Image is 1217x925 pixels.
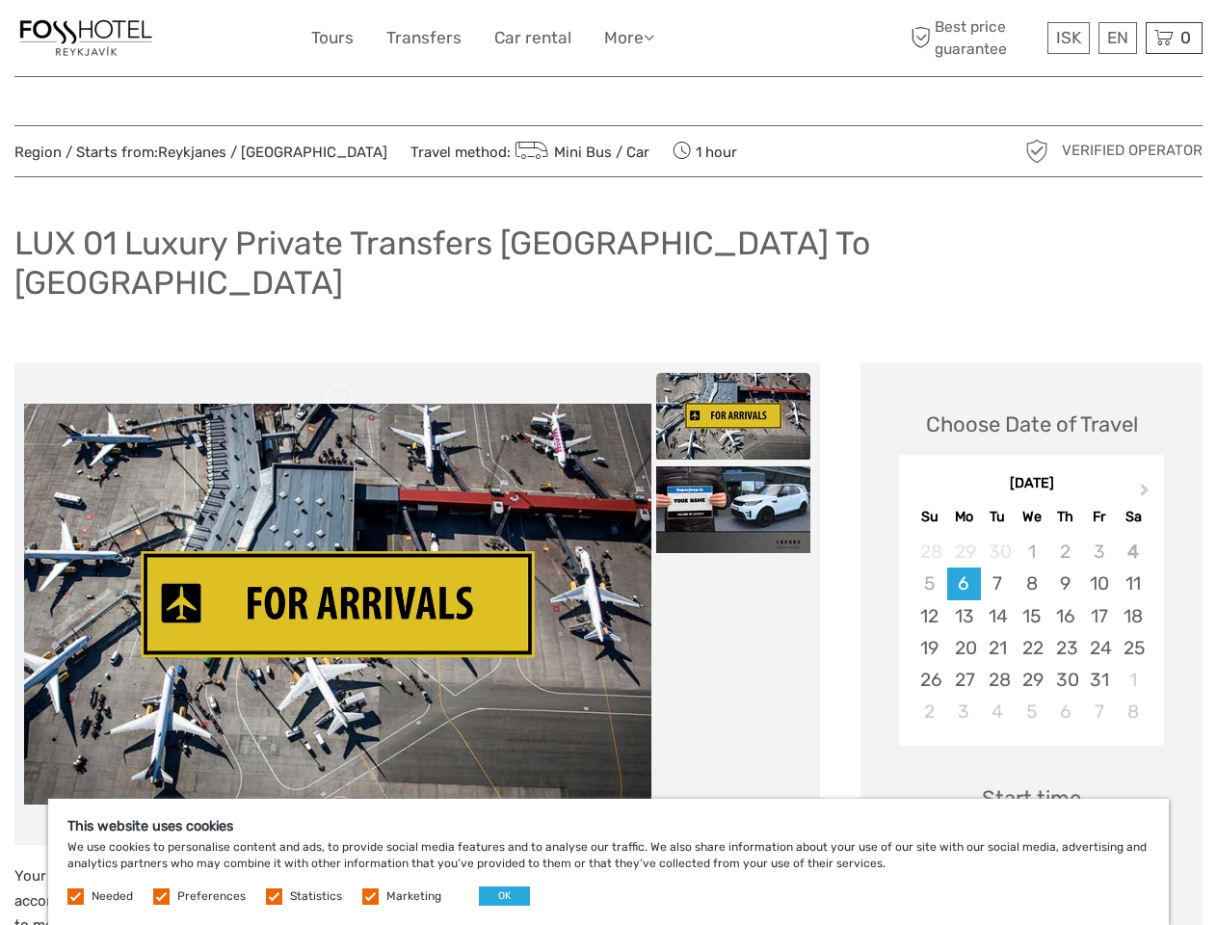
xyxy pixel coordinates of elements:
div: Choose Thursday, October 16th, 2025 [1048,600,1082,632]
div: Not available Sunday, October 5th, 2025 [913,568,946,599]
div: Choose Date of Travel [926,410,1138,439]
div: Choose Sunday, October 19th, 2025 [913,632,946,664]
div: Choose Monday, October 6th, 2025 [947,568,981,599]
span: ISK [1056,28,1081,47]
span: Travel method: [410,138,649,165]
div: Choose Monday, October 13th, 2025 [947,600,981,632]
label: Statistics [290,888,342,905]
label: Needed [92,888,133,905]
div: Not available Sunday, September 28th, 2025 [913,536,946,568]
span: 0 [1177,28,1194,47]
h1: LUX 01 Luxury Private Transfers [GEOGRAPHIC_DATA] To [GEOGRAPHIC_DATA] [14,224,1203,302]
div: Choose Tuesday, October 14th, 2025 [981,600,1015,632]
div: Choose Saturday, October 11th, 2025 [1116,568,1150,599]
div: Choose Tuesday, October 28th, 2025 [981,664,1015,696]
a: More [604,24,654,52]
div: Choose Monday, November 3rd, 2025 [947,696,981,727]
div: Choose Wednesday, October 22nd, 2025 [1015,632,1048,664]
a: Car rental [494,24,571,52]
div: Choose Tuesday, October 21st, 2025 [981,632,1015,664]
div: EN [1098,22,1137,54]
div: Not available Tuesday, September 30th, 2025 [981,536,1015,568]
div: Mo [947,504,981,530]
div: Choose Thursday, October 30th, 2025 [1048,664,1082,696]
div: [DATE] [899,474,1164,494]
div: Not available Saturday, October 4th, 2025 [1116,536,1150,568]
img: 1357-20722262-a0dc-4fd2-8fc5-b62df901d176_logo_small.jpg [14,14,157,62]
div: We [1015,504,1048,530]
a: Mini Bus / Car [511,144,649,161]
div: Choose Tuesday, November 4th, 2025 [981,696,1015,727]
img: d17cabca94be4cdf9a944f0c6cf5d444_slider_thumbnail.jpg [656,373,810,460]
div: Choose Sunday, November 2nd, 2025 [913,696,946,727]
span: 1 hour [673,138,737,165]
div: Start time [982,783,1081,813]
img: 16fb447c7d50440eaa484c9a0dbf045b_slider_thumbnail.jpeg [656,466,810,553]
div: Choose Tuesday, October 7th, 2025 [981,568,1015,599]
div: Choose Wednesday, October 15th, 2025 [1015,600,1048,632]
div: Choose Saturday, November 1st, 2025 [1116,664,1150,696]
div: Choose Friday, October 17th, 2025 [1082,600,1116,632]
div: Choose Thursday, October 9th, 2025 [1048,568,1082,599]
span: Region / Starts from: [14,143,387,163]
div: Choose Monday, October 27th, 2025 [947,664,981,696]
a: Reykjanes / [GEOGRAPHIC_DATA] [158,144,387,161]
div: Sa [1116,504,1150,530]
div: Choose Monday, October 20th, 2025 [947,632,981,664]
div: Th [1048,504,1082,530]
div: Not available Friday, October 3rd, 2025 [1082,536,1116,568]
div: Choose Sunday, October 26th, 2025 [913,664,946,696]
div: We use cookies to personalise content and ads, to provide social media features and to analyse ou... [48,799,1169,925]
div: Choose Thursday, November 6th, 2025 [1048,696,1082,727]
div: Tu [981,504,1015,530]
div: Not available Thursday, October 2nd, 2025 [1048,536,1082,568]
div: month 2025-10 [905,536,1157,727]
div: Choose Saturday, November 8th, 2025 [1116,696,1150,727]
span: Best price guarantee [906,16,1043,59]
div: Not available Wednesday, October 1st, 2025 [1015,536,1048,568]
div: Choose Wednesday, October 29th, 2025 [1015,664,1048,696]
div: Choose Wednesday, October 8th, 2025 [1015,568,1048,599]
h5: This website uses cookies [67,818,1150,834]
div: Choose Friday, October 24th, 2025 [1082,632,1116,664]
a: Transfers [386,24,462,52]
div: Choose Saturday, October 25th, 2025 [1116,632,1150,664]
div: Choose Friday, October 10th, 2025 [1082,568,1116,599]
div: Choose Sunday, October 12th, 2025 [913,600,946,632]
div: Choose Friday, October 31st, 2025 [1082,664,1116,696]
div: Not available Monday, September 29th, 2025 [947,536,981,568]
div: Fr [1082,504,1116,530]
div: Su [913,504,946,530]
div: Choose Friday, November 7th, 2025 [1082,696,1116,727]
label: Marketing [386,888,441,905]
img: verified_operator_grey_128.png [1021,136,1052,167]
button: OK [479,886,530,906]
label: Preferences [177,888,246,905]
button: Next Month [1131,479,1162,510]
div: Choose Saturday, October 18th, 2025 [1116,600,1150,632]
span: Verified Operator [1062,141,1203,161]
div: Choose Wednesday, November 5th, 2025 [1015,696,1048,727]
div: Choose Thursday, October 23rd, 2025 [1048,632,1082,664]
a: Tours [311,24,354,52]
img: d17cabca94be4cdf9a944f0c6cf5d444_main_slider.jpg [24,404,651,806]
